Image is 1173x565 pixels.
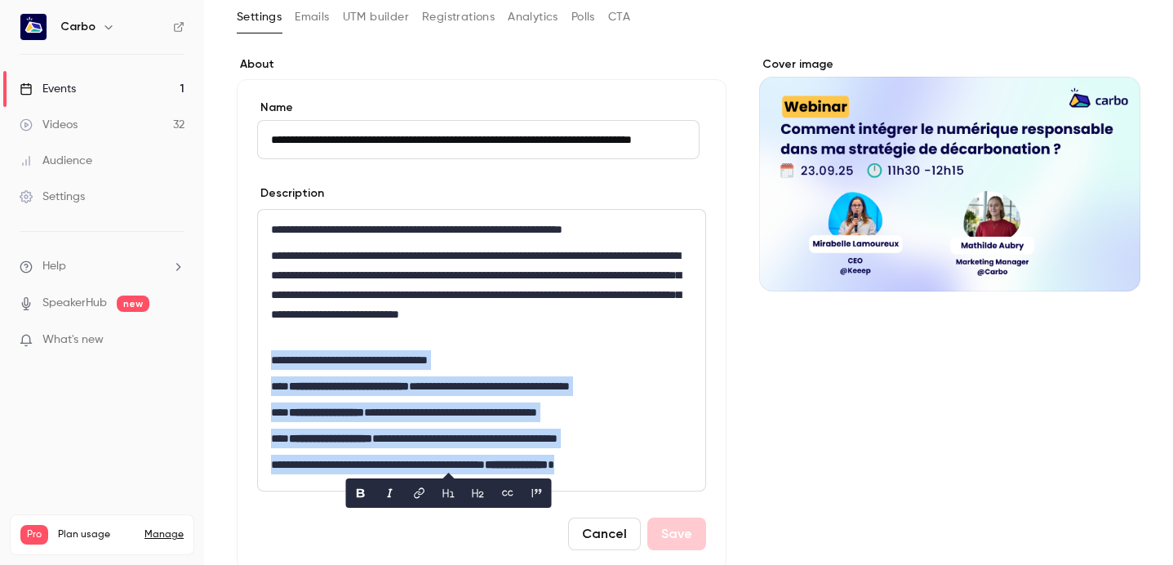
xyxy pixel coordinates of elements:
[524,480,550,506] button: blockquote
[257,185,324,202] label: Description
[568,518,641,550] button: Cancel
[343,4,409,30] button: UTM builder
[377,480,403,506] button: italic
[257,209,706,492] section: description
[20,81,76,97] div: Events
[258,210,705,491] div: editor
[422,4,495,30] button: Registrations
[571,4,595,30] button: Polls
[20,117,78,133] div: Videos
[237,4,282,30] button: Settings
[348,480,374,506] button: bold
[42,331,104,349] span: What's new
[20,189,85,205] div: Settings
[508,4,558,30] button: Analytics
[407,480,433,506] button: link
[165,333,184,348] iframe: Noticeable Trigger
[20,14,47,40] img: Carbo
[42,258,66,275] span: Help
[117,296,149,312] span: new
[144,528,184,541] a: Manage
[20,153,92,169] div: Audience
[257,100,706,116] label: Name
[295,4,329,30] button: Emails
[20,525,48,545] span: Pro
[759,56,1140,291] section: Cover image
[20,258,184,275] li: help-dropdown-opener
[759,56,1140,73] label: Cover image
[60,19,96,35] h6: Carbo
[42,295,107,312] a: SpeakerHub
[237,56,726,73] label: About
[608,4,630,30] button: CTA
[58,528,135,541] span: Plan usage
